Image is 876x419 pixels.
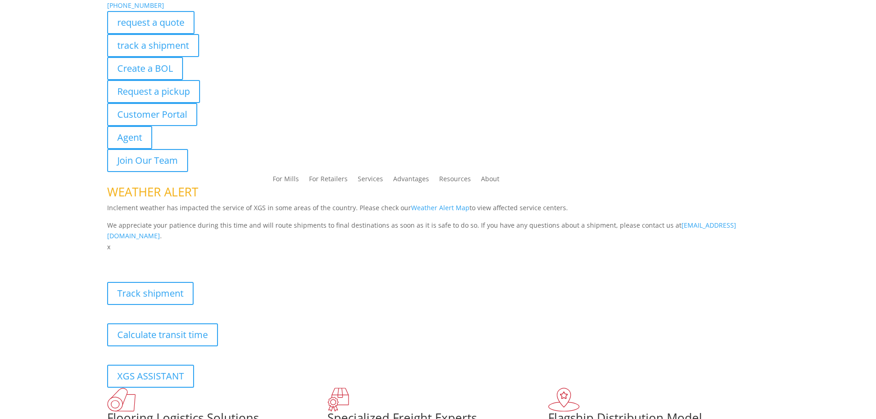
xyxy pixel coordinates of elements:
a: [PHONE_NUMBER] [107,1,164,10]
img: xgs-icon-focused-on-flooring-red [327,388,349,412]
a: About [481,176,499,186]
a: For Mills [273,176,299,186]
p: Inclement weather has impacted the service of XGS in some areas of the country. Please check our ... [107,202,769,220]
p: We appreciate your patience during this time and will route shipments to final destinations as so... [107,220,769,242]
img: xgs-icon-flagship-distribution-model-red [548,388,580,412]
b: Visibility, transparency, and control for your entire supply chain. [107,254,312,263]
img: xgs-icon-total-supply-chain-intelligence-red [107,388,136,412]
a: For Retailers [309,176,348,186]
a: Services [358,176,383,186]
a: XGS ASSISTANT [107,365,194,388]
span: WEATHER ALERT [107,184,198,200]
a: Agent [107,126,152,149]
a: Customer Portal [107,103,197,126]
a: track a shipment [107,34,199,57]
a: Advantages [393,176,429,186]
a: Request a pickup [107,80,200,103]
a: Join Our Team [107,149,188,172]
a: Track shipment [107,282,194,305]
p: x [107,241,769,253]
a: Create a BOL [107,57,183,80]
a: Calculate transit time [107,323,218,346]
a: Weather Alert Map [411,203,469,212]
a: request a quote [107,11,195,34]
a: Resources [439,176,471,186]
